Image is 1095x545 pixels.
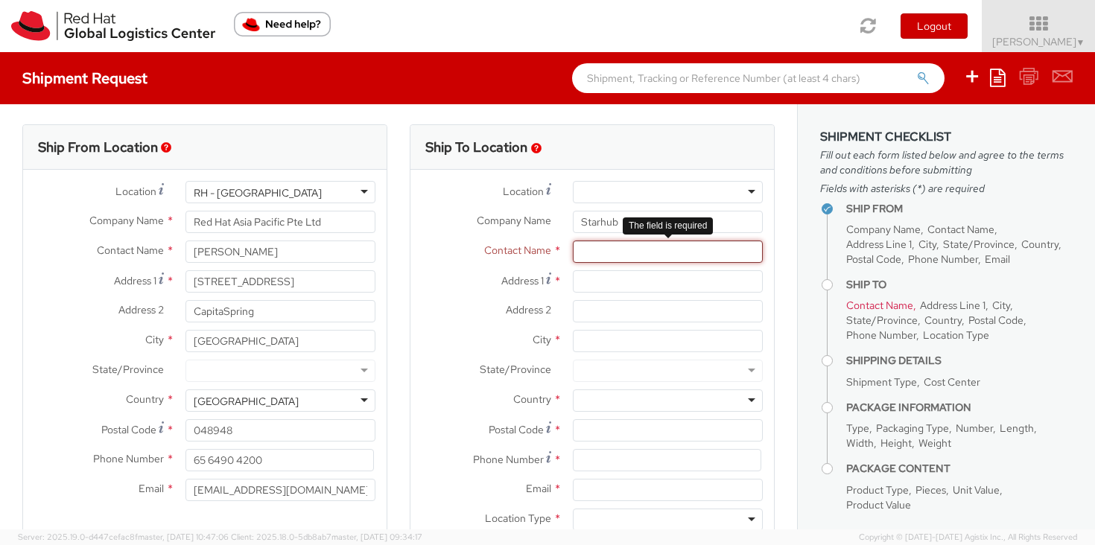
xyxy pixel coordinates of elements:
[115,185,156,198] span: Location
[139,482,164,495] span: Email
[513,392,551,406] span: Country
[927,223,994,236] span: Contact Name
[956,421,993,435] span: Number
[846,299,913,312] span: Contact Name
[485,511,551,525] span: Location Type
[533,333,551,346] span: City
[138,532,229,542] span: master, [DATE] 10:47:06
[846,328,916,342] span: Phone Number
[846,238,912,251] span: Address Line 1
[943,238,1015,251] span: State/Province
[234,12,331,36] button: Need help?
[114,274,156,287] span: Address 1
[473,453,544,466] span: Phone Number
[623,217,713,235] div: The field is required
[1021,238,1058,251] span: Country
[924,313,962,327] span: Country
[992,35,1085,48] span: [PERSON_NAME]
[846,279,1073,290] h4: Ship To
[846,421,869,435] span: Type
[901,13,968,39] button: Logout
[11,11,215,41] img: rh-logistics-00dfa346123c4ec078e1.svg
[194,394,299,409] div: [GEOGRAPHIC_DATA]
[194,185,322,200] div: RH - [GEOGRAPHIC_DATA]
[918,238,936,251] span: City
[846,313,918,327] span: State/Province
[953,483,1000,497] span: Unit Value
[489,423,544,436] span: Postal Code
[89,214,164,227] span: Company Name
[880,436,912,450] span: Height
[477,214,551,227] span: Company Name
[484,243,551,257] span: Contact Name
[908,252,978,266] span: Phone Number
[18,532,229,542] span: Server: 2025.19.0-d447cefac8f
[506,303,551,316] span: Address 2
[126,392,164,406] span: Country
[920,299,986,312] span: Address Line 1
[480,363,551,376] span: State/Province
[876,421,949,435] span: Packaging Type
[923,328,989,342] span: Location Type
[118,303,164,316] span: Address 2
[846,402,1073,413] h4: Package Information
[918,436,951,450] span: Weight
[145,333,164,346] span: City
[846,203,1073,214] h4: Ship From
[846,355,1073,366] h4: Shipping Details
[22,70,147,86] h4: Shipment Request
[572,63,945,93] input: Shipment, Tracking or Reference Number (at least 4 chars)
[992,299,1010,312] span: City
[526,482,551,495] span: Email
[231,532,422,542] span: Client: 2025.18.0-5db8ab7
[501,274,544,287] span: Address 1
[846,252,901,266] span: Postal Code
[820,181,1073,196] span: Fields with asterisks (*) are required
[92,363,164,376] span: State/Province
[846,498,911,511] span: Product Value
[846,483,909,497] span: Product Type
[859,532,1077,544] span: Copyright © [DATE]-[DATE] Agistix Inc., All Rights Reserved
[97,243,164,257] span: Contact Name
[820,130,1073,144] h3: Shipment Checklist
[846,375,917,389] span: Shipment Type
[1000,421,1034,435] span: Length
[425,140,527,155] h3: Ship To Location
[915,483,946,497] span: Pieces
[331,532,422,542] span: master, [DATE] 09:34:17
[846,223,921,236] span: Company Name
[985,252,1010,266] span: Email
[820,147,1073,177] span: Fill out each form listed below and agree to the terms and conditions before submitting
[93,452,164,465] span: Phone Number
[38,140,158,155] h3: Ship From Location
[846,436,874,450] span: Width
[503,185,544,198] span: Location
[968,313,1023,327] span: Postal Code
[101,423,156,436] span: Postal Code
[924,375,980,389] span: Cost Center
[1076,36,1085,48] span: ▼
[846,463,1073,474] h4: Package Content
